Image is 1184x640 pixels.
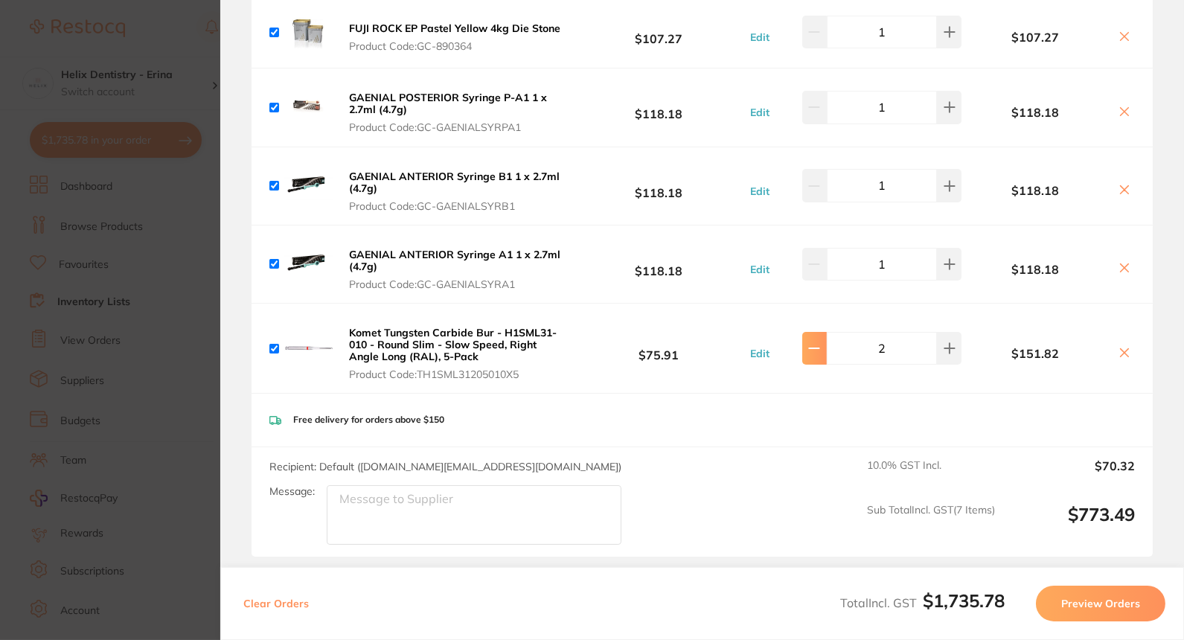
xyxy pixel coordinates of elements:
[746,263,774,276] button: Edit
[349,40,560,52] span: Product Code: GC-890364
[746,106,774,119] button: Edit
[349,278,568,290] span: Product Code: GC-GAENIALSYRA1
[285,83,333,131] img: Ymo2MmhpMw
[345,326,572,381] button: Komet Tungsten Carbide Bur - H1SML31-010 - Round Slim - Slow Speed, Right Angle Long (RAL), 5-Pac...
[349,170,560,195] b: GAENIAL ANTERIOR Syringe B1 1 x 2.7ml (4.7g)
[572,251,746,278] b: $118.18
[867,504,995,545] span: Sub Total Incl. GST ( 7 Items)
[285,324,333,372] img: NmZrNmJyZQ
[961,184,1108,197] b: $118.18
[746,31,774,44] button: Edit
[746,347,774,360] button: Edit
[239,586,313,621] button: Clear Orders
[345,91,572,134] button: GAENIAL POSTERIOR Syringe P-A1 1 x 2.7ml (4.7g) Product Code:GC-GAENIALSYRPA1
[840,595,1005,610] span: Total Incl. GST
[572,335,746,362] b: $75.91
[349,248,560,273] b: GAENIAL ANTERIOR Syringe A1 1 x 2.7ml (4.7g)
[572,94,746,121] b: $118.18
[349,91,547,116] b: GAENIAL POSTERIOR Syringe P-A1 1 x 2.7ml (4.7g)
[345,170,572,213] button: GAENIAL ANTERIOR Syringe B1 1 x 2.7ml (4.7g) Product Code:GC-GAENIALSYRB1
[349,326,557,363] b: Komet Tungsten Carbide Bur - H1SML31-010 - Round Slim - Slow Speed, Right Angle Long (RAL), 5-Pack
[961,106,1108,119] b: $118.18
[345,248,572,291] button: GAENIAL ANTERIOR Syringe A1 1 x 2.7ml (4.7g) Product Code:GC-GAENIALSYRA1
[345,22,565,53] button: FUJI ROCK EP Pastel Yellow 4kg Die Stone Product Code:GC-890364
[285,240,333,288] img: dnlrYTlycg
[572,172,746,199] b: $118.18
[1036,586,1165,621] button: Preview Orders
[923,589,1005,612] b: $1,735.78
[285,8,333,56] img: ZTVjMXV4Nw
[746,185,774,198] button: Edit
[269,485,315,498] label: Message:
[961,31,1108,44] b: $107.27
[961,263,1108,276] b: $118.18
[349,368,568,380] span: Product Code: TH1SML31205010X5
[572,19,746,46] b: $107.27
[293,415,444,425] p: Free delivery for orders above $150
[349,22,560,35] b: FUJI ROCK EP Pastel Yellow 4kg Die Stone
[285,162,333,210] img: enp4ZWhyag
[349,200,568,212] span: Product Code: GC-GAENIALSYRB1
[867,459,995,492] span: 10.0 % GST Incl.
[1007,504,1135,545] output: $773.49
[349,121,568,133] span: Product Code: GC-GAENIALSYRPA1
[961,347,1108,360] b: $151.82
[269,460,621,473] span: Recipient: Default ( [DOMAIN_NAME][EMAIL_ADDRESS][DOMAIN_NAME] )
[1007,459,1135,492] output: $70.32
